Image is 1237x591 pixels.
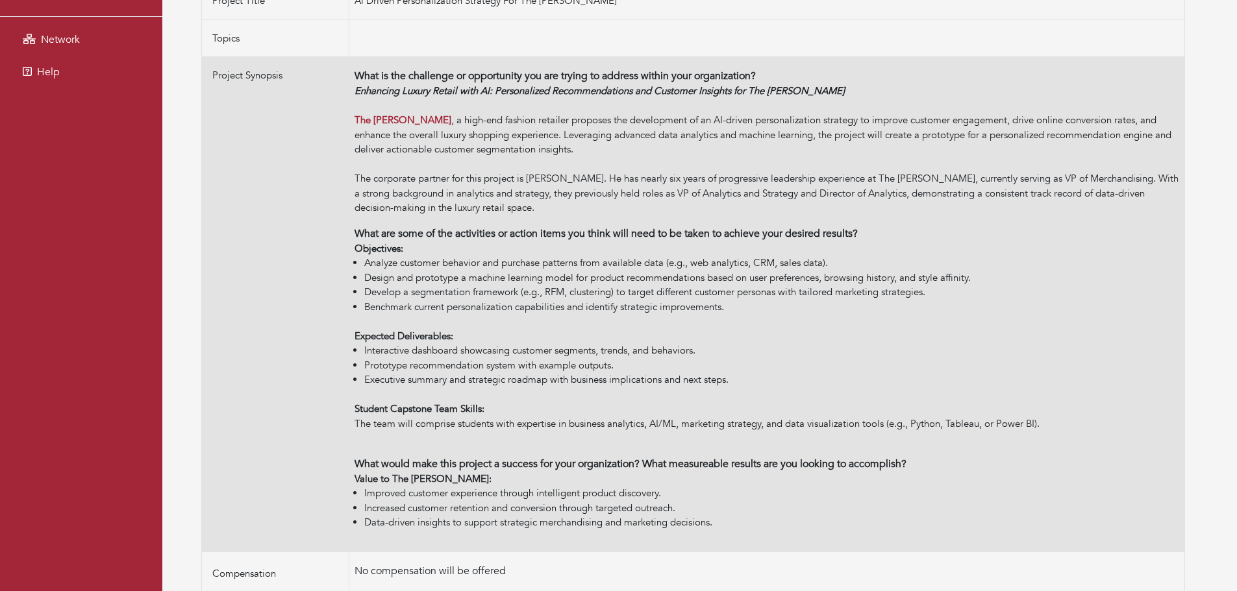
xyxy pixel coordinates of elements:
li: Develop a segmentation framework (e.g., RFM, clustering) to target different customer personas wi... [364,285,1179,300]
div: The team will comprise students with expertise in business analytics, AI/ML, marketing strategy, ... [355,387,1179,431]
p: What is the challenge or opportunity you are trying to address within your organization? [355,68,1179,84]
span: No compensation will be offered [355,564,506,578]
li: Prototype recommendation system with example outputs. [364,358,1179,373]
li: Data-driven insights to support strategic merchandising and marketing decisions. [364,515,1179,530]
li: Interactive dashboard showcasing customer segments, trends, and behaviors. [364,343,1179,358]
strong: Student Capstone Team Skills: [355,402,484,415]
li: Design and prototype a machine learning model for product recommendations based on user preferenc... [364,271,1179,285]
p: What are some of the activities or action items you think will need to be taken to achieve your d... [355,226,1179,241]
span: Help [37,65,60,79]
li: Analyze customer behavior and purchase patterns from available data (e.g., web analytics, CRM, sa... [364,256,1179,271]
p: What would make this project a success for your organization? What measureable results are you lo... [355,456,1179,472]
div: , a high-end fashion retailer proposes the development of an AI-driven personalization strategy t... [355,84,1179,215]
a: The [PERSON_NAME] [355,114,451,127]
li: Benchmark current personalization capabilities and identify strategic improvements. [364,300,1179,315]
li: Improved customer experience through intelligent product discovery. [364,486,1179,501]
strong: Objectives: [355,242,403,255]
li: Executive summary and strategic roadmap with business implications and next steps. [364,372,1179,387]
strong: Expected Deliverables: [355,330,453,343]
li: Increased customer retention and conversion through targeted outreach. [364,501,1179,516]
strong: Value to The [PERSON_NAME]: [355,472,492,485]
a: Network [3,27,159,53]
span: Network [41,32,80,47]
td: Topics [202,19,349,57]
em: Enhancing Luxury Retail with AI: Personalized Recommendations and Customer Insights for The [PERS... [355,84,845,97]
td: Project Synopsis [202,57,349,552]
a: Help [3,59,159,85]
